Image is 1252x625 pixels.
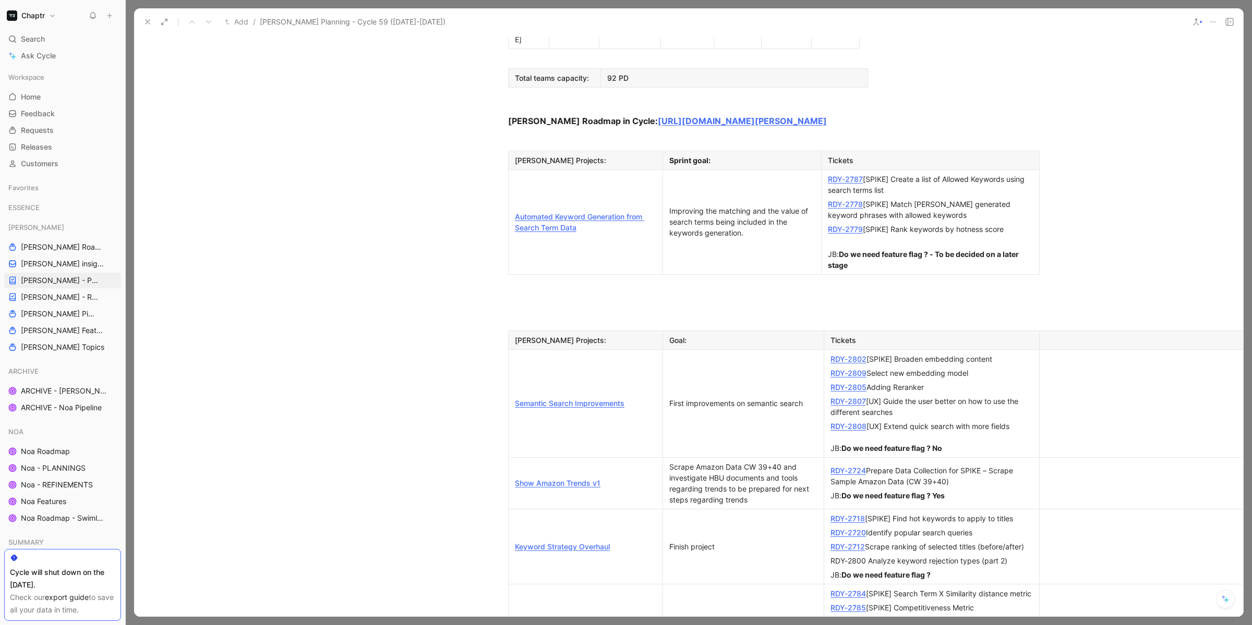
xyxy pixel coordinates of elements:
[253,16,256,28] span: /
[8,182,39,193] span: Favorites
[830,369,866,377] a: RDY-2809
[8,72,44,82] span: Workspace
[515,335,656,346] div: [PERSON_NAME] Projects:
[4,534,121,553] div: SUMMARY
[830,354,866,363] a: RDY-2802
[21,446,70,457] span: Noa Roadmap
[4,122,121,138] a: Requests
[830,367,1033,378] div: Select new embedding model
[830,569,1033,580] div: JB:
[8,537,44,547] span: SUMMARY
[4,510,121,526] a: Noa Roadmap - Swimlanes
[830,422,866,431] a: RDY-2808
[4,256,121,272] a: [PERSON_NAME] insights
[4,106,121,121] a: Feedback
[4,219,121,355] div: [PERSON_NAME][PERSON_NAME] Roadmap - open items[PERSON_NAME] insights[PERSON_NAME] - PLANNINGS[PE...
[222,16,251,28] button: Add
[21,513,107,523] span: Noa Roadmap - Swimlanes
[21,125,54,136] span: Requests
[830,382,1033,393] div: Adding Reranker
[8,426,23,437] span: NOA
[4,363,121,415] div: ARCHIVEARCHIVE - [PERSON_NAME] PipelineARCHIVE - Noa Pipeline
[4,89,121,105] a: Home
[830,542,865,551] a: RDY-2712
[828,155,1033,166] div: Tickets
[828,174,1033,195] div: [SPIKE] Create a list of Allowed Keywords using search terms list
[21,386,110,396] span: ARCHIVE - [PERSON_NAME] Pipeline
[830,603,866,612] a: RDY-2785
[830,602,1033,613] div: [SPIKE] Competitiveness Metric
[4,383,121,399] a: ARCHIVE - [PERSON_NAME] Pipeline
[21,142,52,152] span: Releases
[830,541,1033,552] div: Scrape ranking of selected titles (before/after)
[4,424,121,526] div: NOANoa RoadmapNoa - PLANNINGSNoa - REFINEMENTSNoa FeaturesNoa Roadmap - Swimlanes
[830,514,865,523] a: RDY-2718
[515,399,624,408] a: Semantic Search Improvements
[4,289,121,305] a: [PERSON_NAME] - REFINEMENTS
[4,306,121,322] a: [PERSON_NAME] Pipeline
[841,570,931,579] strong: Do we need feature flag ?
[515,479,600,487] a: Show Amazon Trends v1
[21,292,101,302] span: [PERSON_NAME] - REFINEMENTS
[830,335,1033,346] div: Tickets
[830,588,1033,599] div: [SPIKE] Search Term X Similarity distance metric
[515,72,594,83] div: Total teams capacity:
[830,421,1033,454] div: [UX] Extend quick search with more fields JB:
[4,180,121,195] div: Favorites
[515,212,644,232] a: Automated Keyword Generation from Search Term Data
[830,466,866,475] a: RDY-2724
[4,69,121,85] div: Workspace
[830,490,1033,501] div: JB:
[10,566,115,591] div: Cycle will shut down on the [DATE].
[4,477,121,493] a: Noa - REFINEMENTS
[21,108,55,119] span: Feedback
[4,424,121,439] div: NOA
[21,11,45,20] h1: Chaptr
[21,325,107,336] span: [PERSON_NAME] Features
[830,465,1033,487] div: Prepare Data Collection for SPIKE – Scrape Sample Amazon Data (CW 39+40)
[607,72,861,83] div: 92 PD
[21,480,93,490] span: Noa - REFINEMENTS
[841,491,945,500] strong: Do we need feature flag ? Yes
[4,139,121,155] a: Releases
[828,200,863,209] a: RDY-2778
[8,366,39,376] span: ARCHIVE
[669,541,817,552] div: Finish project
[828,199,1033,220] div: [SPIKE] Match [PERSON_NAME] generated keyword phrases with allowed keywords
[4,460,121,476] a: Noa - PLANNINGS
[669,335,817,346] div: Goal:
[658,116,827,126] a: [URL][DOMAIN_NAME][PERSON_NAME]
[4,400,121,415] a: ARCHIVE - Noa Pipeline
[4,239,121,255] a: [PERSON_NAME] Roadmap - open items
[828,238,1033,271] div: JB:
[8,202,40,213] span: ESSENCE
[21,309,97,319] span: [PERSON_NAME] Pipeline
[4,219,121,235] div: [PERSON_NAME]
[841,444,942,452] strong: Do we need feature flag ? No
[4,200,121,218] div: ESSENCE
[830,353,1033,364] div: [SPIKE] Broaden embedding content
[669,461,817,505] div: Scrape Amazon Data CW 39+40 and investigate HBU documents and tools regarding trends to be prepar...
[4,48,121,64] a: Ask Cycle
[828,250,1020,269] strong: Do we need feature flag ? - To be decided on a later stage
[830,528,866,537] a: RDY-2720
[21,463,86,473] span: Noa - PLANNINGS
[260,16,446,28] span: [PERSON_NAME] Planning - Cycle 59 ([DATE]-[DATE])
[21,33,45,45] span: Search
[828,224,1033,235] div: [SPIKE] Rank keywords by hotness score
[8,222,64,232] span: [PERSON_NAME]
[4,444,121,459] a: Noa Roadmap
[830,589,866,598] a: RDY-2784
[669,205,815,238] div: Improving the matching and the value of search terms being included in the keywords generation.
[830,383,866,391] a: RDY-2805
[4,534,121,550] div: SUMMARY
[45,593,89,602] a: export guide
[4,339,121,355] a: [PERSON_NAME] Topics
[21,342,104,352] span: [PERSON_NAME] Topics
[21,242,103,252] span: [PERSON_NAME] Roadmap - open items
[4,273,121,288] a: [PERSON_NAME] - PLANNINGS
[669,156,711,165] strong: Sprint goal:
[828,225,863,234] a: RDY-2779
[4,363,121,379] div: ARCHIVE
